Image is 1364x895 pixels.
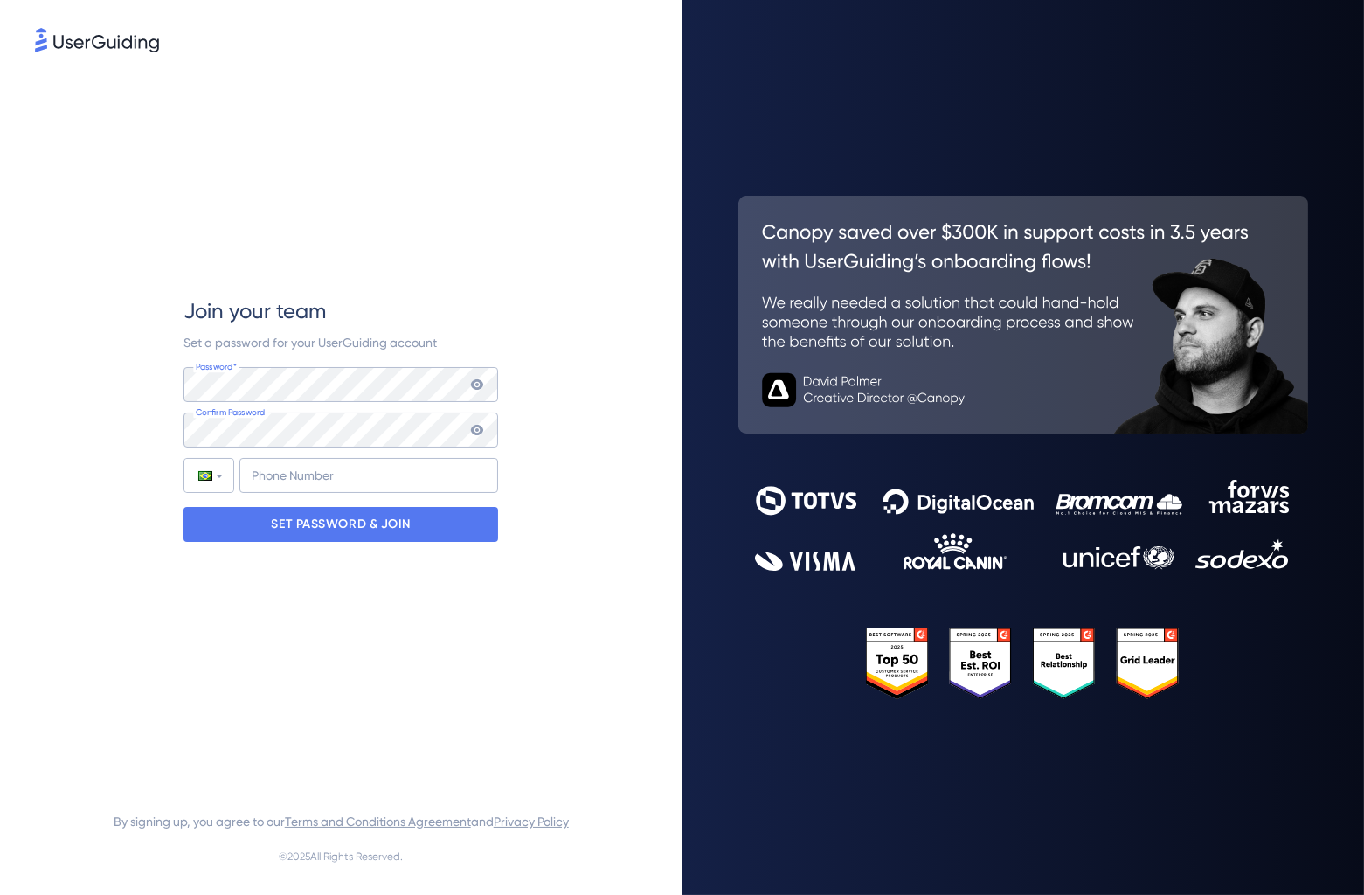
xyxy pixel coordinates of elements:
[114,811,569,832] span: By signing up, you agree to our and
[183,297,326,325] span: Join your team
[738,196,1309,434] img: 26c0aa7c25a843aed4baddd2b5e0fa68.svg
[279,846,403,867] span: © 2025 All Rights Reserved.
[183,336,437,350] span: Set a password for your UserGuiding account
[35,28,159,52] img: 8faab4ba6bc7696a72372aa768b0286c.svg
[239,458,498,493] input: Phone Number
[184,459,233,492] div: Brazil: + 55
[755,480,1291,571] img: 9302ce2ac39453076f5bc0f2f2ca889b.svg
[494,815,569,829] a: Privacy Policy
[866,628,1180,699] img: 25303e33045975176eb484905ab012ff.svg
[285,815,471,829] a: Terms and Conditions Agreement
[271,510,411,538] p: SET PASSWORD & JOIN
